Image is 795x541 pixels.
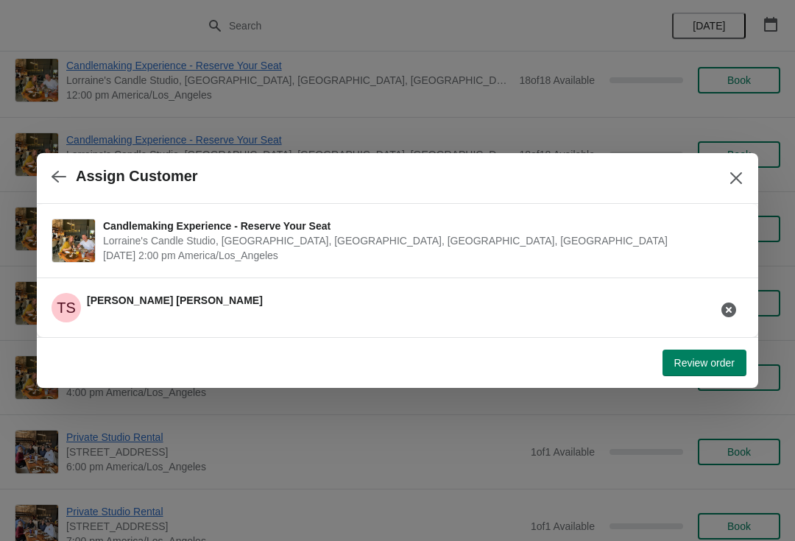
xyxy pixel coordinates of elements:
span: Lorraine's Candle Studio, [GEOGRAPHIC_DATA], [GEOGRAPHIC_DATA], [GEOGRAPHIC_DATA], [GEOGRAPHIC_DATA] [103,233,736,248]
h2: Assign Customer [76,168,198,185]
button: Close [723,165,749,191]
span: [DATE] 2:00 pm America/Los_Angeles [103,248,736,263]
span: [PERSON_NAME] [PERSON_NAME] [87,294,263,306]
span: Review order [674,357,735,369]
span: Tami [52,293,81,322]
span: Candlemaking Experience - Reserve Your Seat [103,219,736,233]
button: Review order [662,350,746,376]
img: Candlemaking Experience - Reserve Your Seat | Lorraine's Candle Studio, Market Street, Pacific Be... [52,219,95,262]
text: TS [57,300,76,316]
